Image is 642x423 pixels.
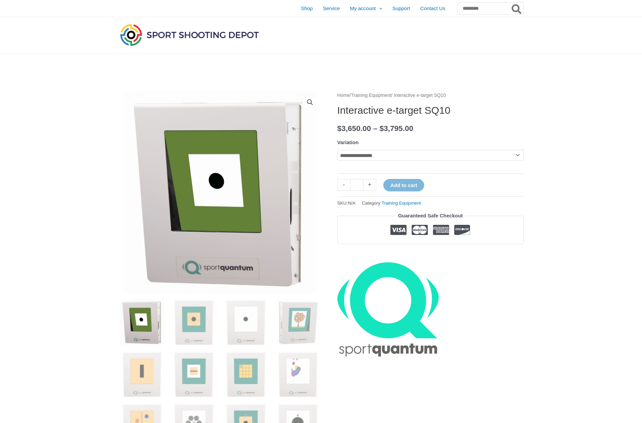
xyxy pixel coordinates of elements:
span: N/A [348,201,356,206]
img: Interactive e-target SQ10 - Image 6 [170,351,217,398]
a: Training Equipment [382,201,421,206]
a: - [337,179,350,191]
iframe: Customer reviews powered by Trustpilot [337,249,524,257]
img: Interactive e-target SQ10 - Image 3 [222,299,269,346]
span: $ [337,124,342,133]
h1: Interactive e-target SQ10 [337,104,524,116]
span: Category: [362,199,421,207]
bdi: 3,795.00 [380,124,413,133]
button: Add to cart [383,179,424,191]
a: View full-screen image gallery [304,96,316,108]
img: Interactive e-target SQ10 - Image 7 [222,351,269,398]
img: Interactive e-target SQ10 - Image 8 [274,351,321,398]
span: SKU: [337,199,356,207]
a: Training Equipment [351,93,391,98]
a: + [363,179,376,191]
bdi: 3,650.00 [337,124,371,133]
legend: Guaranteed Safe Checkout [395,211,466,220]
label: Variation [337,139,359,145]
img: Interactive e-target SQ10 - Image 2 [170,299,217,346]
img: SQ10 Interactive e-target [119,299,165,346]
button: Search [510,3,523,14]
img: Interactive e-target SQ10 - Image 5 [119,351,165,398]
span: – [373,124,378,133]
span: $ [380,124,384,133]
input: Product quantity [350,179,363,191]
img: Interactive e-target SQ10 - Image 4 [274,299,321,346]
a: SportQuantum [337,262,439,356]
nav: Breadcrumb [337,91,524,100]
a: Home [337,93,350,98]
img: Sport Shooting Depot [119,22,260,47]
